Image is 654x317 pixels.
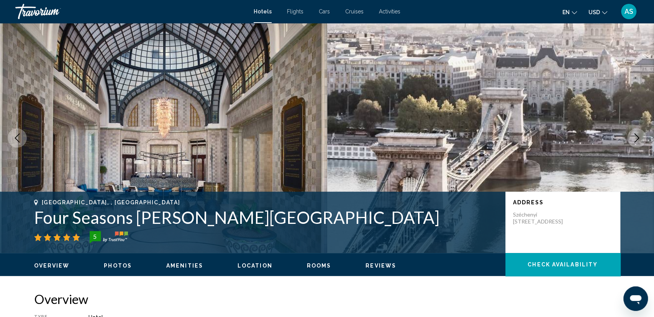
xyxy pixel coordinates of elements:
[627,128,646,148] button: Next image
[238,263,272,269] span: Location
[34,291,620,307] h2: Overview
[238,262,272,269] button: Location
[87,232,103,241] div: 5
[619,3,639,20] button: User Menu
[562,9,570,15] span: en
[366,262,396,269] button: Reviews
[624,8,633,15] span: AS
[366,263,396,269] span: Reviews
[104,262,132,269] button: Photos
[254,8,272,15] a: Hotels
[307,263,331,269] span: Rooms
[307,262,331,269] button: Rooms
[90,231,128,243] img: trustyou-badge-hor.svg
[513,211,574,225] p: Széchenyi [STREET_ADDRESS]
[166,263,203,269] span: Amenities
[379,8,400,15] a: Activities
[345,8,364,15] a: Cruises
[505,253,620,276] button: Check Availability
[104,263,132,269] span: Photos
[8,128,27,148] button: Previous image
[588,7,607,18] button: Change currency
[562,7,577,18] button: Change language
[15,4,246,19] a: Travorium
[623,286,648,311] iframe: Кнопка запуска окна обмена сообщениями
[287,8,303,15] a: Flights
[528,262,598,268] span: Check Availability
[588,9,600,15] span: USD
[34,207,498,227] h1: Four Seasons [PERSON_NAME][GEOGRAPHIC_DATA]
[42,199,180,205] span: [GEOGRAPHIC_DATA], , [GEOGRAPHIC_DATA]
[34,262,70,269] button: Overview
[166,262,203,269] button: Amenities
[319,8,330,15] a: Cars
[513,199,613,205] p: Address
[34,263,70,269] span: Overview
